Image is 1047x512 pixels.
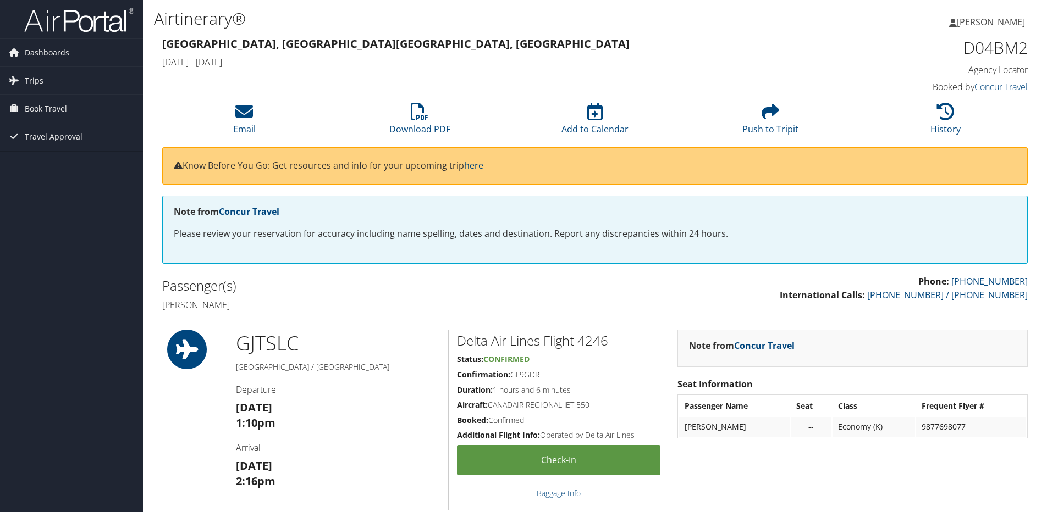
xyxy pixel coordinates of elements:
[24,7,134,33] img: airportal-logo.png
[154,7,742,30] h1: Airtinerary®
[677,378,753,390] strong: Seat Information
[457,331,660,350] h2: Delta Air Lines Flight 4246
[25,39,69,66] span: Dashboards
[457,399,488,410] strong: Aircraft:
[457,399,660,410] h5: CANADAIR REGIONAL JET 550
[236,415,275,430] strong: 1:10pm
[174,205,279,218] strong: Note from
[537,488,581,498] a: Baggage Info
[918,275,949,287] strong: Phone:
[679,417,790,437] td: [PERSON_NAME]
[236,474,275,488] strong: 2:16pm
[561,109,629,135] a: Add to Calendar
[457,430,540,440] strong: Additional Flight Info:
[949,5,1036,38] a: [PERSON_NAME]
[233,109,256,135] a: Email
[236,361,440,372] h5: [GEOGRAPHIC_DATA] / [GEOGRAPHIC_DATA]
[464,159,483,171] a: here
[236,442,440,454] h4: Arrival
[162,299,587,311] h4: [PERSON_NAME]
[824,81,1028,93] h4: Booked by
[457,415,660,426] h5: Confirmed
[457,369,660,380] h5: GF9GDR
[796,422,826,432] div: --
[389,109,450,135] a: Download PDF
[957,16,1025,28] span: [PERSON_NAME]
[824,36,1028,59] h1: D04BM2
[457,369,510,380] strong: Confirmation:
[219,205,279,218] a: Concur Travel
[742,109,798,135] a: Push to Tripit
[791,396,831,416] th: Seat
[689,340,795,352] strong: Note from
[25,67,43,94] span: Trips
[780,289,865,301] strong: International Calls:
[236,458,272,473] strong: [DATE]
[833,417,915,437] td: Economy (K)
[162,276,587,295] h2: Passenger(s)
[236,330,440,357] h1: GJT SLC
[457,385,660,396] h5: 1 hours and 6 minutes
[734,340,795,352] a: Concur Travel
[25,95,67,123] span: Book Travel
[824,64,1028,76] h4: Agency Locator
[25,123,82,151] span: Travel Approval
[930,109,961,135] a: History
[833,396,915,416] th: Class
[483,354,530,364] span: Confirmed
[951,275,1028,287] a: [PHONE_NUMBER]
[916,417,1026,437] td: 9877698077
[457,445,660,475] a: Check-in
[174,227,1016,241] p: Please review your reservation for accuracy including name spelling, dates and destination. Repor...
[162,56,807,68] h4: [DATE] - [DATE]
[236,383,440,396] h4: Departure
[457,415,488,425] strong: Booked:
[174,159,1016,173] p: Know Before You Go: Get resources and info for your upcoming trip
[867,289,1028,301] a: [PHONE_NUMBER] / [PHONE_NUMBER]
[457,354,483,364] strong: Status:
[679,396,790,416] th: Passenger Name
[162,36,630,51] strong: [GEOGRAPHIC_DATA], [GEOGRAPHIC_DATA] [GEOGRAPHIC_DATA], [GEOGRAPHIC_DATA]
[236,400,272,415] strong: [DATE]
[974,81,1028,93] a: Concur Travel
[457,385,493,395] strong: Duration:
[457,430,660,441] h5: Operated by Delta Air Lines
[916,396,1026,416] th: Frequent Flyer #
